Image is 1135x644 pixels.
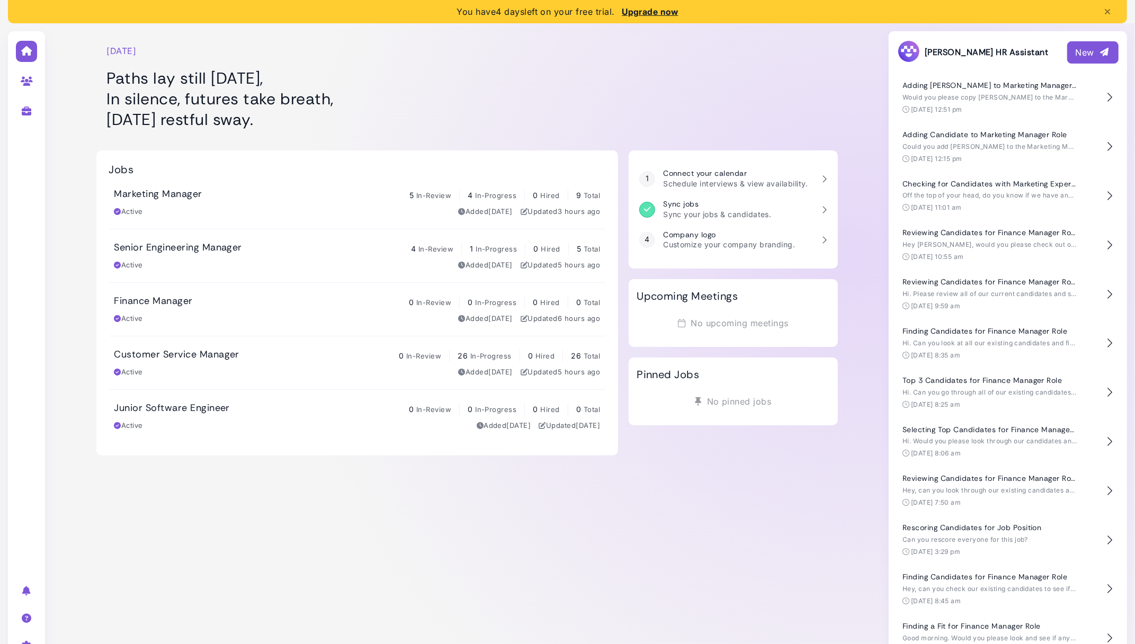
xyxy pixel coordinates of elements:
span: 0 [533,191,538,200]
span: 0 [528,351,533,360]
time: Aug 28, 2025 [488,261,513,269]
button: New [1067,41,1119,64]
div: Updated [521,260,600,271]
h3: Junior Software Engineer [114,402,230,414]
button: Top 3 Candidates for Finance Manager Role Hi. Can you go through all of our existing candidates a... [897,368,1119,417]
h4: Reviewing Candidates for Finance Manager Role [902,474,1077,483]
time: Aug 28, 2025 [576,421,600,430]
a: Customer Service Manager 0 In-Review 26 In-Progress 0 Hired 26 Total Active Added[DATE] Updated5 ... [109,336,606,389]
button: Finding Candidates for Finance Manager Role Hi. Can you look at all our existing candidates and f... [897,319,1119,368]
span: Hired [535,352,555,360]
span: Would you please copy [PERSON_NAME] to the Marketing manager job? [902,93,1134,101]
span: 26 [571,351,581,360]
time: [DATE] 9:59 am [911,302,961,310]
span: 0 [399,351,404,360]
h4: Rescoring Candidates for Job Position [902,523,1077,532]
span: 0 [533,244,538,253]
span: Total [584,298,600,307]
span: In-Progress [475,298,516,307]
h2: Upcoming Meetings [637,290,738,302]
a: Marketing Manager 5 In-Review 4 In-Progress 0 Hired 9 Total Active Added[DATE] Updated3 hours ago [109,176,606,229]
span: Total [584,191,600,200]
a: Upgrade now [618,6,678,17]
span: 0 [409,405,414,414]
time: [DATE] 10:55 am [911,253,964,261]
h4: Adding [PERSON_NAME] to Marketing Manager Role [902,81,1077,90]
span: Hired [540,191,559,200]
h3: Finance Manager [114,296,193,307]
div: Active [114,367,143,378]
time: Aug 28, 2025 [488,207,513,216]
span: 9 [576,191,581,200]
time: [DATE] [107,44,137,57]
div: Added [477,421,531,431]
h4: Finding a Fit for Finance Manager Role [902,622,1077,631]
div: No pinned jobs [637,391,829,412]
strong: Upgrade now [622,6,678,17]
h3: Connect your calendar [663,169,808,178]
button: Checking for Candidates with Marketing Experience Off the top of your head, do you know if we hav... [897,172,1119,221]
div: Added [458,314,513,324]
h4: Reviewing Candidates for Finance Manager Role [902,228,1077,237]
a: Sync jobs Sync your jobs & candidates. [634,194,832,225]
h4: Selecting Top Candidates for Finance Manager Role [902,425,1077,434]
h3: [PERSON_NAME] HR Assistant [897,40,1048,65]
span: In-Review [416,298,451,307]
div: Added [458,260,513,271]
time: Aug 28, 2025 [507,421,531,430]
span: Total [584,245,600,253]
span: In-Progress [475,405,516,414]
time: [DATE] 11:01 am [911,203,962,211]
div: Active [114,314,143,324]
span: In-Review [406,352,441,360]
button: Finding Candidates for Finance Manager Role Hey, can you check our existing candidates to see if ... [897,565,1119,614]
span: Could you add [PERSON_NAME] to the Marketing Manager job? [902,142,1106,150]
div: No upcoming meetings [637,313,829,333]
time: [DATE] 7:50 am [911,498,961,506]
time: [DATE] 3:29 pm [911,548,961,556]
span: Can you rescore everyone for this job? [902,535,1028,543]
span: 0 [576,405,581,414]
div: Updated [521,367,600,378]
div: Updated [521,314,600,324]
div: Active [114,260,143,271]
span: 0 [576,298,581,307]
span: Hired [541,245,560,253]
button: Rescoring Candidates for Job Position Can you rescore everyone for this job? [DATE] 3:29 pm [897,515,1119,565]
time: [DATE] 8:06 am [911,449,961,457]
h2: Pinned Jobs [637,368,699,381]
span: 1 [470,244,473,253]
button: Adding [PERSON_NAME] to Marketing Manager Role Would you please copy [PERSON_NAME] to the Marketi... [897,73,1119,122]
time: Aug 31, 2025 [558,314,600,323]
button: Selecting Top Candidates for Finance Manager Role Hi. Would you please look through our candidate... [897,417,1119,467]
h3: Marketing Manager [114,189,202,200]
h3: Sync jobs [663,200,771,209]
button: Reviewing Candidates for Finance Manager Role Hey, can you look through our existing candidates a... [897,466,1119,515]
span: 5 [577,244,581,253]
h4: Reviewing Candidates for Finance Manager Role [902,278,1077,287]
h4: Adding Candidate to Marketing Manager Role [902,130,1077,139]
button: Reviewing Candidates for Finance Manager Role Hi. Please review all of our current candidates and... [897,270,1119,319]
h4: Checking for Candidates with Marketing Experience [902,180,1077,189]
h4: Top 3 Candidates for Finance Manager Role [902,376,1077,385]
h4: Finding Candidates for Finance Manager Role [902,327,1077,336]
div: 4 [639,232,655,248]
span: In-Progress [476,245,517,253]
button: Adding Candidate to Marketing Manager Role Could you add [PERSON_NAME] to the Marketing Manager j... [897,122,1119,172]
a: Finance Manager 0 In-Review 0 In-Progress 0 Hired 0 Total Active Added[DATE] Updated6 hours ago [109,283,606,336]
p: You have 4 days left on your free trial. [457,5,678,18]
a: Junior Software Engineer 0 In-Review 0 In-Progress 0 Hired 0 Total Active Added[DATE] Updated[DATE] [109,390,606,443]
time: [DATE] 8:35 am [911,351,961,359]
p: Sync your jobs & candidates. [663,209,771,220]
h3: Company logo [663,230,795,239]
span: Total [584,352,600,360]
div: Updated [521,207,600,217]
span: Total [584,405,600,414]
a: 4 Company logo Customize your company branding. [634,225,832,256]
p: Schedule interviews & view availability. [663,178,808,189]
span: In-Review [416,405,451,414]
time: [DATE] 12:15 pm [911,155,962,163]
span: 0 [409,298,414,307]
h2: Jobs [109,163,134,176]
div: Updated [539,421,600,431]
